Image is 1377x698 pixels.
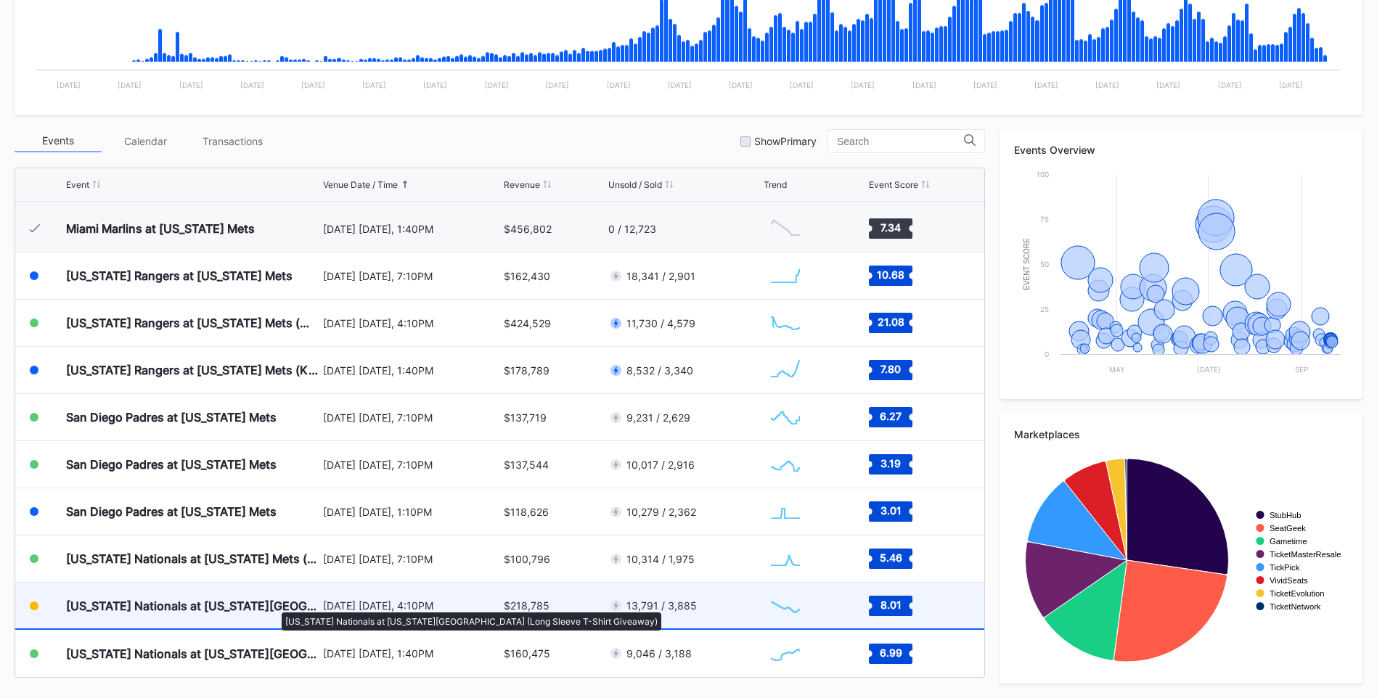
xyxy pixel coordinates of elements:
[608,179,662,190] div: Unsold / Sold
[504,506,549,518] div: $118,626
[179,81,203,89] text: [DATE]
[1279,81,1303,89] text: [DATE]
[66,268,293,283] div: [US_STATE] Rangers at [US_STATE] Mets
[323,179,398,190] div: Venue Date / Time
[1045,350,1049,358] text: 0
[764,258,807,294] svg: Chart title
[880,363,901,375] text: 7.80
[323,459,500,471] div: [DATE] [DATE], 7:10PM
[1270,576,1308,585] text: VividSeats
[764,493,807,530] svg: Chart title
[1014,167,1348,385] svg: Chart title
[66,410,277,424] div: San Diego Padres at [US_STATE] Mets
[879,646,902,658] text: 6.99
[1037,170,1049,178] text: 100
[66,316,319,330] div: [US_STATE] Rangers at [US_STATE] Mets (Mets Alumni Classic/Mrs. Met Taxicab [GEOGRAPHIC_DATA] Giv...
[880,221,901,234] text: 7.34
[1023,238,1031,290] text: Event Score
[189,130,276,152] div: Transactions
[323,647,500,660] div: [DATE] [DATE], 1:40PM
[608,223,656,235] div: 0 / 12,723
[504,223,552,235] div: $456,802
[973,81,997,89] text: [DATE]
[869,179,918,190] div: Event Score
[1040,260,1049,268] text: 50
[1295,365,1308,374] text: Sep
[880,410,902,422] text: 6.27
[790,81,814,89] text: [DATE]
[504,647,550,660] div: $160,475
[1034,81,1058,89] text: [DATE]
[66,179,89,190] div: Event
[626,553,695,565] div: 10,314 / 1,975
[1270,563,1300,572] text: TickPick
[626,506,696,518] div: 10,279 / 2,362
[764,210,807,247] svg: Chart title
[1040,305,1049,313] text: 25
[323,553,500,565] div: [DATE] [DATE], 7:10PM
[66,646,319,661] div: [US_STATE] Nationals at [US_STATE][GEOGRAPHIC_DATA]
[66,599,319,613] div: [US_STATE] Nationals at [US_STATE][GEOGRAPHIC_DATA] (Long Sleeve T-Shirt Giveaway)
[837,136,964,147] input: Search
[1270,550,1341,559] text: TicketMasterResale
[323,599,500,612] div: [DATE] [DATE], 4:10PM
[66,363,319,377] div: [US_STATE] Rangers at [US_STATE] Mets (Kids Color-In Lunchbox Giveaway)
[764,636,807,672] svg: Chart title
[626,317,695,329] div: 11,730 / 4,579
[102,130,189,152] div: Calendar
[1040,215,1049,223] text: 75
[323,364,500,377] div: [DATE] [DATE], 1:40PM
[504,179,540,190] div: Revenue
[626,647,692,660] div: 9,046 / 3,188
[1095,81,1119,89] text: [DATE]
[607,81,631,89] text: [DATE]
[877,316,904,328] text: 21.08
[1156,81,1180,89] text: [DATE]
[1109,365,1125,374] text: May
[879,551,902,564] text: 5.46
[626,599,697,612] div: 13,791 / 3,885
[66,551,319,566] div: [US_STATE] Nationals at [US_STATE] Mets (Pop-Up Home Run Apple Giveaway)
[504,599,549,612] div: $218,785
[626,411,690,424] div: 9,231 / 2,629
[764,588,807,624] svg: Chart title
[1270,511,1302,520] text: StubHub
[66,457,277,472] div: San Diego Padres at [US_STATE] Mets
[880,598,901,610] text: 8.01
[504,553,550,565] div: $100,796
[66,221,255,236] div: Miami Marlins at [US_STATE] Mets
[668,81,692,89] text: [DATE]
[626,270,695,282] div: 18,341 / 2,901
[57,81,81,89] text: [DATE]
[851,81,875,89] text: [DATE]
[118,81,142,89] text: [DATE]
[1197,365,1221,374] text: [DATE]
[1014,144,1348,156] div: Events Overview
[764,399,807,435] svg: Chart title
[504,270,550,282] div: $162,430
[754,135,817,147] div: Show Primary
[880,457,901,469] text: 3.19
[323,317,500,329] div: [DATE] [DATE], 4:10PM
[301,81,325,89] text: [DATE]
[504,411,547,424] div: $137,719
[1270,602,1321,611] text: TicketNetwork
[764,179,787,190] div: Trend
[1270,524,1306,533] text: SeatGeek
[912,81,936,89] text: [DATE]
[323,223,500,235] div: [DATE] [DATE], 1:40PM
[504,317,551,329] div: $424,529
[485,81,509,89] text: [DATE]
[1218,81,1242,89] text: [DATE]
[764,305,807,341] svg: Chart title
[1270,589,1324,598] text: TicketEvolution
[423,81,447,89] text: [DATE]
[66,504,277,519] div: San Diego Padres at [US_STATE] Mets
[729,81,753,89] text: [DATE]
[1270,537,1307,546] text: Gametime
[362,81,386,89] text: [DATE]
[240,81,264,89] text: [DATE]
[1014,451,1348,669] svg: Chart title
[15,130,102,152] div: Events
[323,270,500,282] div: [DATE] [DATE], 7:10PM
